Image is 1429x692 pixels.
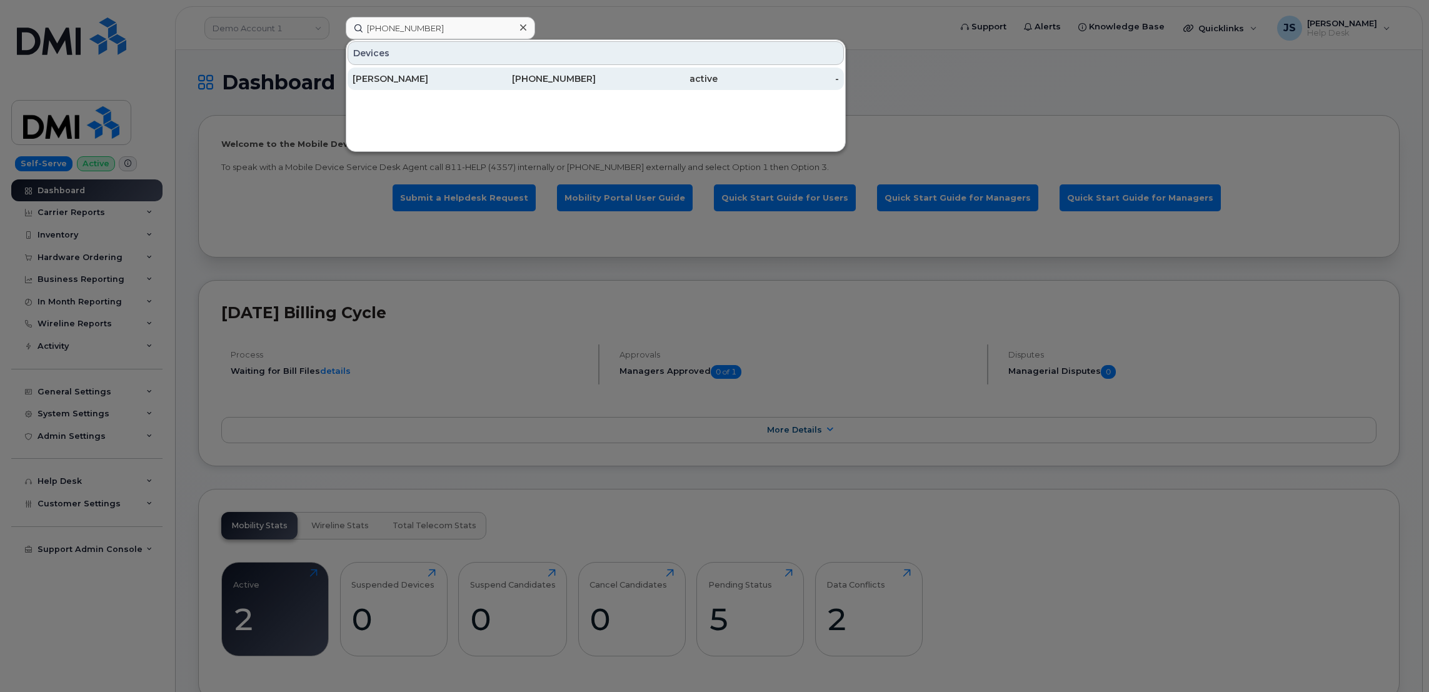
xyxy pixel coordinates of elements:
div: Devices [348,41,844,65]
div: active [596,73,718,85]
a: [PERSON_NAME][PHONE_NUMBER]active- [348,68,844,90]
div: [PHONE_NUMBER] [474,73,596,85]
div: [PERSON_NAME] [353,73,474,85]
div: - [718,73,840,85]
